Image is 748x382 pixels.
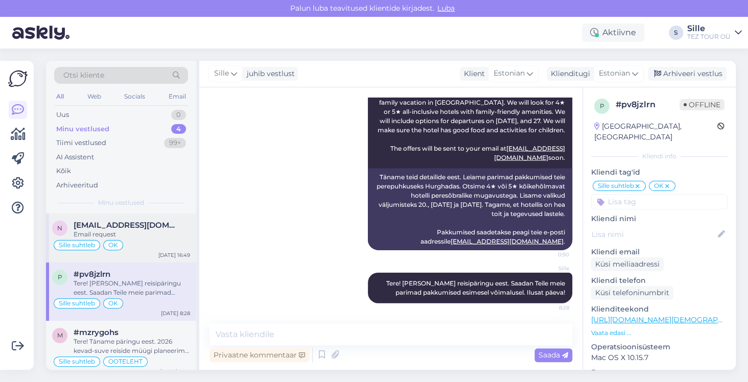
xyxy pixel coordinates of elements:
input: Lisa tag [591,194,728,209]
span: Otsi kliente [63,70,104,81]
div: Privaatne kommentaar [209,348,309,362]
span: OK [108,300,118,306]
div: All [54,90,66,103]
p: Klienditeekond [591,304,728,315]
p: Mac OS X 10.15.7 [591,352,728,363]
span: OOTELEHT [108,359,143,365]
div: Tere! Täname päringu eest. 2026 kevad-suve reiside müügi planeerime avada oktoobris 2025. Teie pä... [74,337,190,355]
div: Minu vestlused [56,124,109,134]
div: Email [167,90,188,103]
a: [EMAIL_ADDRESS][DOMAIN_NAME] [451,237,564,245]
div: [DATE] 16:49 [158,251,190,259]
div: Email request [74,230,190,239]
span: #pv8jzlrn [74,270,110,279]
p: Operatsioonisüsteem [591,342,728,352]
div: S [669,26,683,40]
div: Aktiivne [582,23,644,42]
div: # pv8jzlrn [616,99,680,111]
span: 8:28 [531,304,569,312]
span: Sille suhtleb [59,300,95,306]
p: Kliendi tag'id [591,167,728,178]
div: TEZ TOUR OÜ [687,33,731,41]
span: Sille suhtleb [59,359,95,365]
div: Tiimi vestlused [56,138,106,148]
div: Sille [687,25,731,33]
div: AI Assistent [56,152,94,162]
span: Minu vestlused [98,198,144,207]
p: Kliendi email [591,247,728,257]
span: Sille [531,265,569,272]
span: Estonian [599,68,630,79]
span: #mzrygohs [74,328,119,337]
div: Web [85,90,103,103]
div: Klient [460,68,485,79]
div: 4 [171,124,186,134]
div: 99+ [164,138,186,148]
div: Arhiveeri vestlus [648,67,727,81]
span: p [600,102,604,110]
span: Sille [214,68,229,79]
span: Sille suhtleb [598,183,634,189]
span: n [57,224,62,232]
p: Kliendi nimi [591,213,728,224]
img: Askly Logo [8,69,28,88]
div: Tere! [PERSON_NAME] reisipäringu eest. Saadan Teile meie parimad pakkumised esimesel võimalusel. ... [74,279,190,297]
span: Luba [434,4,458,13]
div: Klienditugi [547,68,590,79]
span: OK [654,183,664,189]
input: Lisa nimi [592,229,716,240]
div: 0 [171,110,186,120]
div: Arhiveeritud [56,180,98,190]
div: Küsi meiliaadressi [591,257,664,271]
div: [DATE] 8:28 [161,309,190,317]
p: Kliendi telefon [591,275,728,286]
a: [EMAIL_ADDRESS][DOMAIN_NAME] [494,145,565,161]
span: Estonian [494,68,525,79]
div: Kliendi info [591,152,728,161]
div: Kõik [56,166,71,176]
div: [GEOGRAPHIC_DATA], [GEOGRAPHIC_DATA] [594,121,717,142]
span: nerotox@gmail.com [74,221,180,230]
div: Täname teid detailide eest. Leiame parimad pakkumised teie perepuhkuseks Hurghadas. Otsime 4★ või... [368,169,572,250]
span: Tere! [PERSON_NAME] reisipäringu eest. Saadan Teile meie parimad pakkumised esimesel võimalusel. ... [386,279,567,296]
span: OK [108,242,118,248]
span: m [57,331,63,339]
p: Brauser [591,367,728,378]
span: Sille suhtleb [59,242,95,248]
a: SilleTEZ TOUR OÜ [687,25,742,41]
p: Vaata edasi ... [591,328,728,338]
div: Uus [56,110,69,120]
span: 0:50 [531,251,569,258]
span: p [58,273,62,281]
div: juhib vestlust [243,68,295,79]
div: Küsi telefoninumbrit [591,286,673,300]
div: [DATE] 17:16 [160,368,190,375]
span: Saada [539,350,568,360]
span: Offline [680,99,724,110]
div: Socials [122,90,147,103]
